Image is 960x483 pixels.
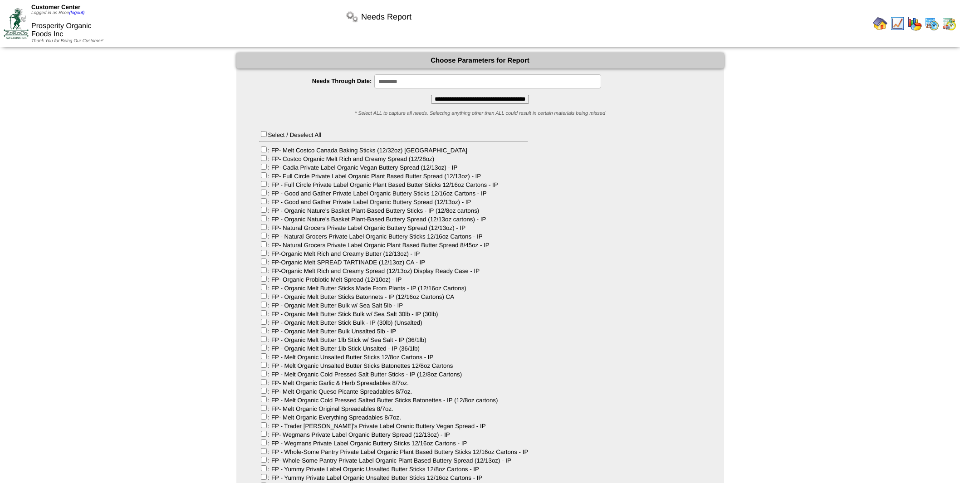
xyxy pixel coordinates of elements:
[925,16,939,31] img: calendarprod.gif
[31,22,92,38] span: Prosperity Organic Foods Inc
[361,12,411,22] span: Needs Report
[873,16,887,31] img: home.gif
[942,16,956,31] img: calendarinout.gif
[31,4,80,10] span: Customer Center
[345,10,359,24] img: workflow.png
[31,39,103,44] span: Thank You for Being Our Customer!
[69,10,84,15] a: (logout)
[4,8,29,39] img: ZoRoCo_Logo(Green%26Foil)%20jpg.webp
[31,10,84,15] span: Logged in as Rcoe
[255,78,375,84] label: Needs Through Date:
[236,53,724,68] div: Choose Parameters for Report
[236,111,724,116] div: * Select ALL to capture all needs. Selecting anything other than ALL could result in certain mate...
[890,16,905,31] img: line_graph.gif
[907,16,922,31] img: graph.gif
